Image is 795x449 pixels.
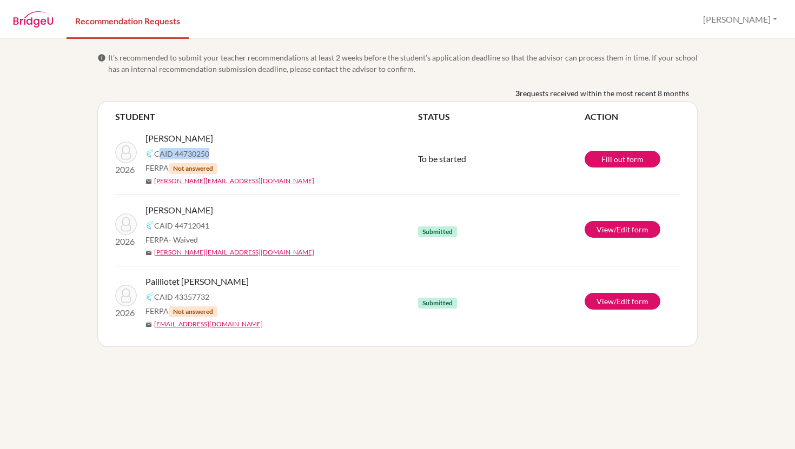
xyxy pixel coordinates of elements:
[145,132,213,145] span: [PERSON_NAME]
[145,204,213,217] span: [PERSON_NAME]
[154,319,263,329] a: [EMAIL_ADDRESS][DOMAIN_NAME]
[67,2,189,39] a: Recommendation Requests
[698,9,782,30] button: [PERSON_NAME]
[115,285,137,306] img: Pailliotet Oreamuno, Lara
[169,306,217,317] span: Not answered
[145,162,217,174] span: FERPA
[585,110,680,123] th: ACTION
[418,153,466,164] span: To be started
[145,305,217,317] span: FERPA
[154,220,209,231] span: CAID 44712041
[13,11,54,28] img: BridgeU logo
[418,110,585,123] th: STATUS
[145,221,154,230] img: Common App logo
[169,163,217,174] span: Not answered
[145,178,152,185] span: mail
[585,151,660,167] a: Fill out form
[154,148,209,159] span: CAID 44730250
[154,176,314,186] a: [PERSON_NAME][EMAIL_ADDRESS][DOMAIN_NAME]
[108,52,698,75] span: It’s recommended to submit your teacher recommendations at least 2 weeks before the student’s app...
[515,88,520,99] b: 3
[115,110,418,123] th: STUDENT
[145,149,154,158] img: Common App logo
[418,226,457,237] span: Submitted
[115,306,137,319] p: 2026
[115,163,137,176] p: 2026
[154,291,209,303] span: CAID 43357732
[97,53,106,62] span: info
[145,275,249,288] span: Pailliotet [PERSON_NAME]
[115,142,137,163] img: Cappelletti, Valentina
[145,321,152,328] span: mail
[145,292,154,301] img: Common App logo
[520,88,689,99] span: requests received within the most recent 8 months
[145,250,152,256] span: mail
[154,247,314,257] a: [PERSON_NAME][EMAIL_ADDRESS][DOMAIN_NAME]
[115,235,137,248] p: 2026
[145,234,198,245] span: FERPA
[169,235,198,244] span: - Waived
[585,221,660,238] a: View/Edit form
[418,298,457,309] span: Submitted
[115,213,137,235] img: Penón Gillen, Luisa
[585,293,660,310] a: View/Edit form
